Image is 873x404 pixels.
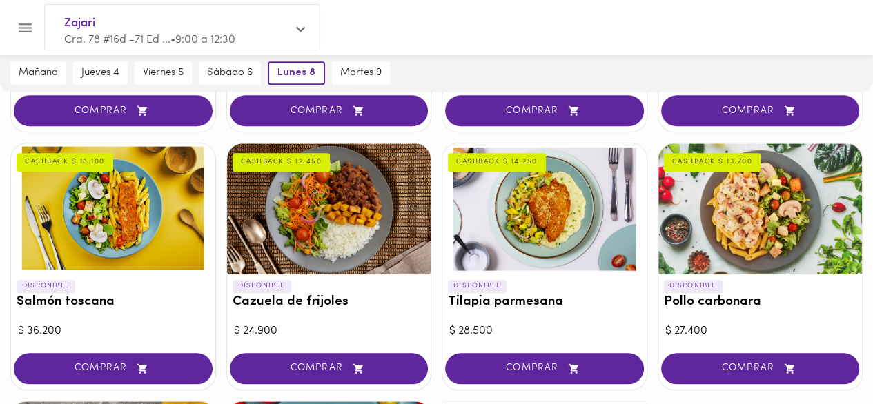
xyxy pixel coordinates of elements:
h3: Pollo carbonara [664,295,857,310]
button: jueves 4 [73,61,128,85]
p: DISPONIBLE [17,280,75,292]
span: viernes 5 [143,67,184,79]
span: martes 9 [340,67,382,79]
div: $ 28.500 [449,323,640,339]
button: sábado 6 [199,61,261,85]
button: mañana [10,61,66,85]
span: mañana [19,67,58,79]
button: COMPRAR [14,353,213,384]
span: sábado 6 [207,67,253,79]
div: Salmón toscana [11,143,215,274]
p: DISPONIBLE [448,280,507,292]
button: COMPRAR [445,353,644,384]
span: lunes 8 [277,67,315,79]
span: COMPRAR [31,105,195,117]
button: COMPRAR [445,95,644,126]
span: COMPRAR [247,363,411,374]
span: Zajari [64,14,286,32]
div: Tilapia parmesana [442,143,647,274]
iframe: Messagebird Livechat Widget [793,324,859,390]
span: COMPRAR [462,105,627,117]
button: COMPRAR [14,95,213,126]
button: COMPRAR [661,353,860,384]
div: $ 36.200 [18,323,208,339]
div: $ 27.400 [665,323,856,339]
p: DISPONIBLE [664,280,723,292]
span: COMPRAR [462,363,627,374]
h3: Cazuela de frijoles [233,295,426,310]
div: Cazuela de frijoles [227,143,431,274]
button: COMPRAR [230,95,429,126]
span: COMPRAR [678,363,843,374]
button: COMPRAR [230,353,429,384]
button: lunes 8 [268,61,325,85]
h3: Salmón toscana [17,295,210,310]
button: martes 9 [332,61,390,85]
div: CASHBACK $ 14.250 [448,153,546,171]
h3: Tilapia parmesana [448,295,641,310]
span: COMPRAR [31,363,195,374]
p: DISPONIBLE [233,280,291,292]
div: $ 24.900 [234,323,424,339]
span: jueves 4 [81,67,119,79]
div: CASHBACK $ 12.450 [233,153,331,171]
span: COMPRAR [247,105,411,117]
div: Pollo carbonara [658,143,863,274]
button: COMPRAR [661,95,860,126]
button: Menu [8,11,42,45]
div: CASHBACK $ 18.100 [17,153,113,171]
div: CASHBACK $ 13.700 [664,153,761,171]
span: Cra. 78 #16d -71 Ed ... • 9:00 a 12:30 [64,34,235,46]
span: COMPRAR [678,105,843,117]
button: viernes 5 [135,61,192,85]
